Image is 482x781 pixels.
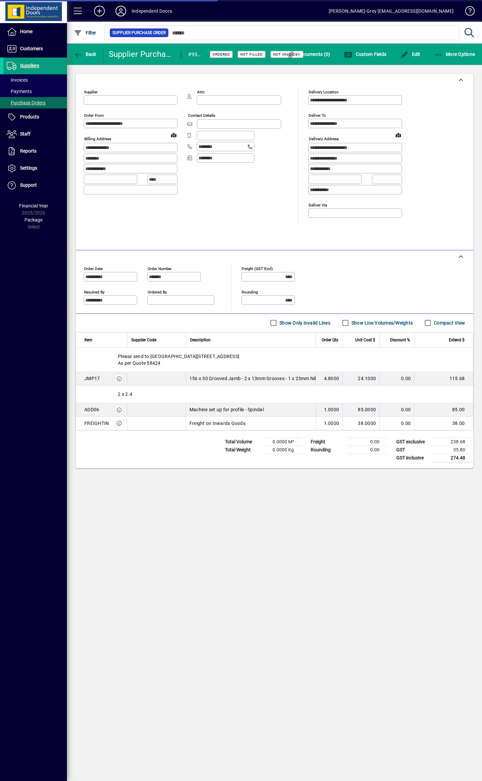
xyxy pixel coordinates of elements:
[347,446,388,454] td: 0.00
[449,336,465,344] span: Extend $
[3,177,67,194] a: Support
[316,403,342,417] td: 1.0000
[20,165,37,171] span: Settings
[309,202,327,207] mat-label: Deliver via
[316,417,342,430] td: 1.0000
[393,129,404,140] a: View on map
[109,49,174,60] div: Supplier Purchase Order
[399,48,422,60] button: Edit
[273,52,301,57] span: Not Invoiced
[19,203,48,208] span: Financial Year
[355,336,375,344] span: Unit Cost $
[148,289,167,294] mat-label: Ordered by
[20,131,30,137] span: Staff
[3,86,67,97] a: Payments
[189,406,264,413] span: Machine set up for profile - Spindal
[344,52,386,57] span: Custom Fields
[307,438,347,446] td: Freight
[72,27,98,39] button: Filter
[20,46,43,51] span: Customers
[414,403,473,417] td: 85.00
[393,454,433,462] td: GST inclusive
[84,266,103,271] mat-label: Order date
[190,336,211,344] span: Description
[262,446,302,454] td: 0.0000 Kg
[7,77,28,83] span: Invoices
[7,89,32,94] span: Payments
[3,109,67,125] a: Products
[188,49,202,60] div: #95711-4
[242,289,258,294] mat-label: Rounding
[72,48,98,60] button: Back
[110,5,132,17] button: Profile
[84,113,104,118] mat-label: Order from
[84,336,92,344] span: Item
[342,48,388,60] button: Custom Fields
[433,446,473,454] td: 35.80
[84,289,104,294] mat-label: Required by
[3,23,67,40] a: Home
[3,97,67,108] a: Purchase Orders
[242,266,273,271] mat-label: Freight (GST excl)
[84,90,98,94] mat-label: Supplier
[414,417,473,430] td: 38.00
[240,52,263,57] span: Not Filled
[285,48,332,60] button: Documents (0)
[189,420,245,427] span: Freight on Inwards Goods
[309,90,338,94] mat-label: Delivery Location
[7,100,46,105] span: Purchase Orders
[379,417,414,430] td: 0.00
[307,446,347,454] td: Rounding
[342,417,379,430] td: 38.0000
[434,52,475,57] span: More Options
[3,74,67,86] a: Invoices
[432,320,465,326] label: Compact View
[222,446,262,454] td: Total Weight
[350,320,413,326] label: Show Line Volumes/Weights
[414,372,473,385] td: 115.68
[222,438,262,446] td: Total Volume
[3,40,67,57] a: Customers
[76,385,473,403] div: 2 x 2.4
[278,320,330,326] label: Show Only Invalid Lines
[74,30,96,35] span: Filter
[309,113,326,118] mat-label: Deliver To
[393,446,433,454] td: GST
[342,372,379,385] td: 24.1000
[20,29,32,34] span: Home
[262,438,302,446] td: 0.0000 M³
[131,336,156,344] span: Supplier Code
[460,1,474,23] a: Knowledge Base
[24,217,43,223] span: Package
[189,375,348,382] span: 156 x 30 Grooved Jamb - 2 x 13mm Grooves - 1 x 23mm Nib 1 x 15mm Nib
[213,52,230,57] span: Ordered
[329,6,454,16] div: [PERSON_NAME]-Grey [EMAIL_ADDRESS][DOMAIN_NAME]
[3,143,67,160] a: Reports
[316,372,342,385] td: 4.8000
[20,182,37,188] span: Support
[400,52,420,57] span: Edit
[132,6,172,16] div: Independent Doors
[197,90,205,94] mat-label: Attn
[322,336,338,344] span: Order Qty
[84,420,109,427] div: FREIGHTIN
[112,29,166,36] span: Supplier Purchase Order
[76,348,473,372] div: Please send to [GEOGRAPHIC_DATA][STREET_ADDRESS] As per Quote 58424
[433,438,473,446] td: 238.68
[3,126,67,143] a: Staff
[84,375,100,382] div: JMP17
[3,160,67,177] a: Settings
[168,129,179,140] a: View on map
[89,5,110,17] button: Add
[20,148,36,154] span: Reports
[67,48,104,60] app-page-header-button: Back
[342,403,379,417] td: 85.0000
[20,63,39,68] span: Suppliers
[433,48,477,60] button: More Options
[379,372,414,385] td: 0.00
[347,438,388,446] td: 0.00
[393,438,433,446] td: GST exclusive
[287,52,330,57] span: Documents (0)
[74,52,96,57] span: Back
[390,336,410,344] span: Discount %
